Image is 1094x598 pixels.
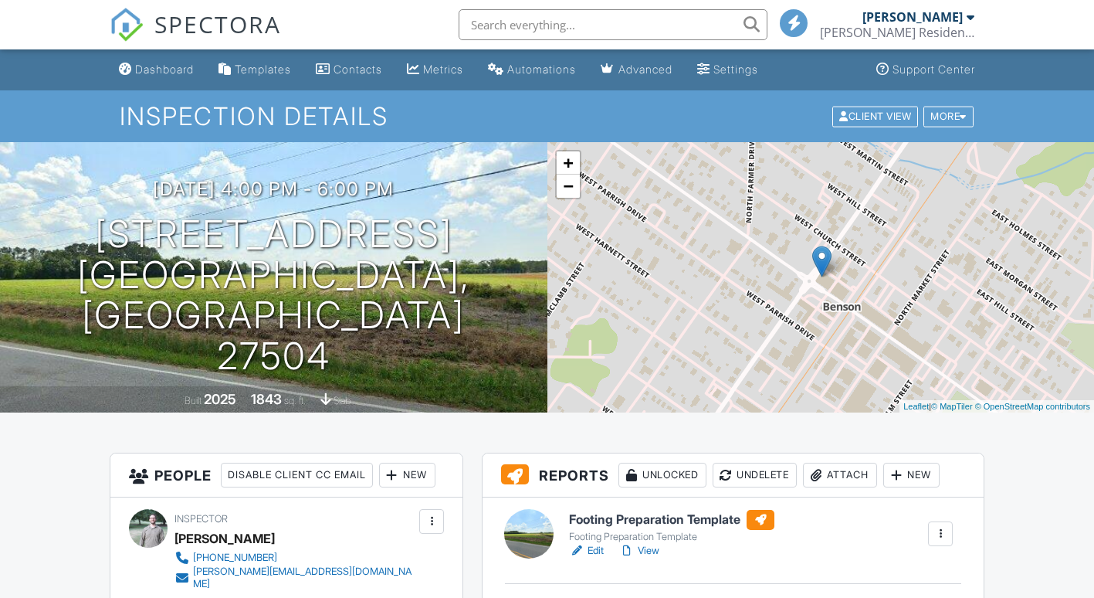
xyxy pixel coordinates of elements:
[110,454,462,498] h3: People
[423,63,463,76] div: Metrics
[691,56,764,84] a: Settings
[334,63,382,76] div: Contacts
[713,463,797,488] div: Undelete
[803,463,877,488] div: Attach
[569,510,774,530] h6: Footing Preparation Template
[310,56,388,84] a: Contacts
[619,543,659,559] a: View
[831,110,922,121] a: Client View
[459,9,767,40] input: Search everything...
[212,56,297,84] a: Templates
[713,63,758,76] div: Settings
[221,463,373,488] div: Disable Client CC Email
[832,106,918,127] div: Client View
[903,402,929,411] a: Leaflet
[923,106,974,127] div: More
[379,463,435,488] div: New
[334,395,351,406] span: slab
[284,395,306,406] span: sq. ft.
[174,550,415,566] a: [PHONE_NUMBER]
[204,391,236,407] div: 2025
[892,63,975,76] div: Support Center
[899,400,1094,413] div: |
[569,510,774,544] a: Footing Preparation Template Footing Preparation Template
[931,402,973,411] a: © MapTiler
[110,8,144,42] img: The Best Home Inspection Software - Spectora
[174,527,275,550] div: [PERSON_NAME]
[154,8,281,40] span: SPECTORA
[483,454,984,498] h3: Reports
[862,9,963,25] div: [PERSON_NAME]
[120,103,975,130] h1: Inspection Details
[251,391,282,407] div: 1843
[135,63,194,76] div: Dashboard
[569,531,774,543] div: Footing Preparation Template
[557,151,580,175] a: Zoom in
[174,566,415,590] a: [PERSON_NAME][EMAIL_ADDRESS][DOMAIN_NAME]
[174,513,228,525] span: Inspector
[185,395,202,406] span: Built
[153,178,394,199] h3: [DATE] 4:00 pm - 6:00 pm
[557,175,580,198] a: Zoom out
[618,63,672,76] div: Advanced
[110,21,281,53] a: SPECTORA
[193,566,415,590] div: [PERSON_NAME][EMAIL_ADDRESS][DOMAIN_NAME]
[193,552,277,564] div: [PHONE_NUMBER]
[482,56,582,84] a: Automations (Basic)
[820,25,974,40] div: Kurtz Residential, LLC
[25,214,523,377] h1: [STREET_ADDRESS] [GEOGRAPHIC_DATA], [GEOGRAPHIC_DATA] 27504
[569,543,604,559] a: Edit
[883,463,940,488] div: New
[594,56,679,84] a: Advanced
[870,56,981,84] a: Support Center
[401,56,469,84] a: Metrics
[235,63,291,76] div: Templates
[975,402,1090,411] a: © OpenStreetMap contributors
[618,463,706,488] div: Unlocked
[507,63,576,76] div: Automations
[113,56,200,84] a: Dashboard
